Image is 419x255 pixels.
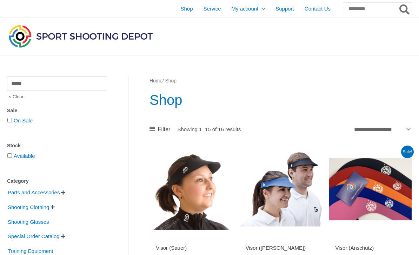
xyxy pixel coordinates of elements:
a: Visor ([PERSON_NAME]) [246,244,316,254]
h2: Visor (Sauer) [156,244,226,251]
a: Training Equipment [7,248,54,254]
span: Shooting Clothing [7,201,50,213]
a: Filter [149,124,170,135]
iframe: Customer reviews powered by Trustpilot [335,235,405,243]
a: Available [14,153,35,159]
p: Showing 1–15 of 16 results [177,127,241,132]
select: Shop order [352,124,412,134]
a: Shooting Clothing [7,204,50,210]
input: On Sale [7,118,12,122]
span:  [51,204,55,209]
iframe: Customer reviews powered by Trustpilot [246,235,316,243]
span:  [61,234,65,239]
div: Sale [7,106,107,116]
span: Shooting Glasses [7,216,50,228]
nav: Breadcrumb [149,76,412,86]
img: Sport Shooting Depot [7,23,154,49]
h1: Shop [149,90,412,110]
span: Parts and Accessories [7,187,60,199]
h2: Visor ([PERSON_NAME]) [246,244,316,251]
a: Visor (Sauer) [156,244,226,254]
input: Available [7,153,12,158]
a: Special Order Catalog [7,233,60,239]
span:  [61,190,65,195]
a: Home [149,78,162,83]
a: On Sale [14,118,33,123]
div: Stock [7,141,107,151]
a: Parts and Accessories [7,189,60,195]
div: Category [7,176,107,186]
img: Visor (Sauer) [149,148,232,230]
a: Shooting Glasses [7,218,50,224]
span: Special Order Catalog [7,230,60,242]
h2: Visor (Anschutz) [335,244,405,251]
span: Clear [7,91,24,103]
span: Filter [158,124,171,135]
img: Visor (Gehmann) [239,148,322,230]
button: Search [398,3,412,15]
iframe: Customer reviews powered by Trustpilot [156,235,226,243]
span: Sale! [401,146,414,158]
img: Visor (Anschutz) [329,148,412,230]
a: Visor (Anschutz) [335,244,405,254]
